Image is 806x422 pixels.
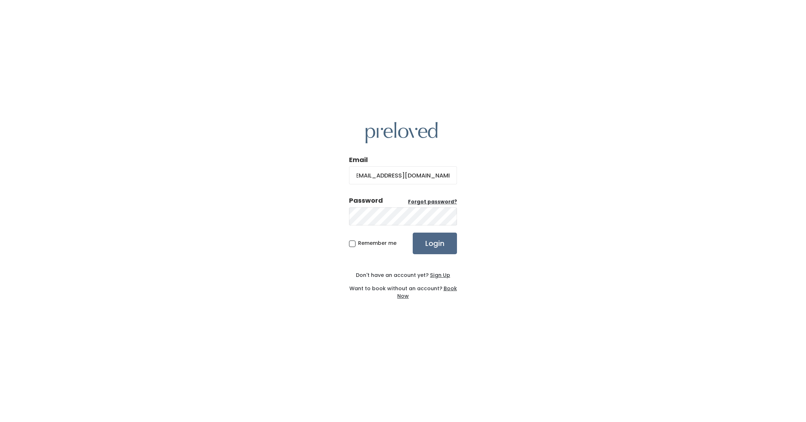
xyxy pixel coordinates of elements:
img: preloved logo [366,122,438,143]
a: Book Now [397,285,457,300]
div: Want to book without an account? [349,279,457,300]
span: Remember me [358,239,397,247]
a: Forgot password? [408,198,457,206]
div: Password [349,196,383,205]
u: Forgot password? [408,198,457,205]
div: Don't have an account yet? [349,271,457,279]
label: Email [349,155,368,165]
input: Login [413,233,457,254]
a: Sign Up [429,271,450,279]
u: Sign Up [430,271,450,279]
